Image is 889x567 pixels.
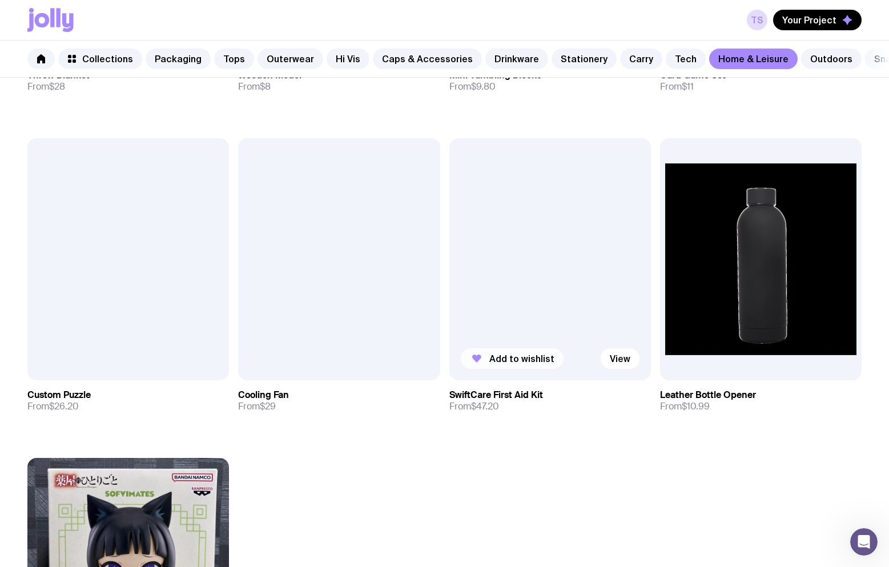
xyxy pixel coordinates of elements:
a: Mini Tumbling BlocksFrom$9.80 [449,61,651,102]
a: TS [747,10,767,30]
span: $11 [682,81,694,93]
a: Custom PuzzleFrom$26.20 [27,380,229,421]
span: From [27,401,79,412]
span: $26.20 [49,400,79,412]
span: $9.80 [471,81,496,93]
span: $47.20 [471,400,499,412]
a: Hi Vis [327,49,369,69]
a: Card Game SetFrom$11 [660,61,862,102]
a: Leather Bottle OpenerFrom$10.99 [660,380,862,421]
iframe: Intercom live chat [850,528,878,556]
a: Tops [214,49,254,69]
span: $10.99 [682,400,710,412]
h3: Custom Puzzle [27,389,91,401]
a: Caps & Accessories [373,49,482,69]
a: Wooden ModelFrom$8 [238,61,440,102]
span: Add to wishlist [489,353,554,364]
a: Carry [620,49,662,69]
a: Packaging [146,49,211,69]
span: $29 [260,400,276,412]
span: From [27,81,65,93]
button: Add to wishlist [461,348,564,369]
span: Your Project [782,14,836,26]
span: Collections [82,53,133,65]
span: From [449,81,496,93]
a: Cooling FanFrom$29 [238,380,440,421]
button: Your Project [773,10,862,30]
h3: Leather Bottle Opener [660,389,756,401]
span: From [238,81,271,93]
span: $8 [260,81,271,93]
a: Stationery [552,49,617,69]
a: Home & Leisure [709,49,798,69]
h3: SwiftCare First Aid Kit [449,389,543,401]
a: SwiftCare First Aid KitFrom$47.20 [449,380,651,421]
a: Collections [58,49,142,69]
span: From [660,401,710,412]
span: From [238,401,276,412]
span: From [660,81,694,93]
a: Throw BlanketFrom$28 [27,61,229,102]
span: $28 [49,81,65,93]
h3: Cooling Fan [238,389,289,401]
a: View [601,348,639,369]
a: Outdoors [801,49,862,69]
a: Tech [666,49,706,69]
a: Outerwear [258,49,323,69]
a: Drinkware [485,49,548,69]
span: From [449,401,499,412]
